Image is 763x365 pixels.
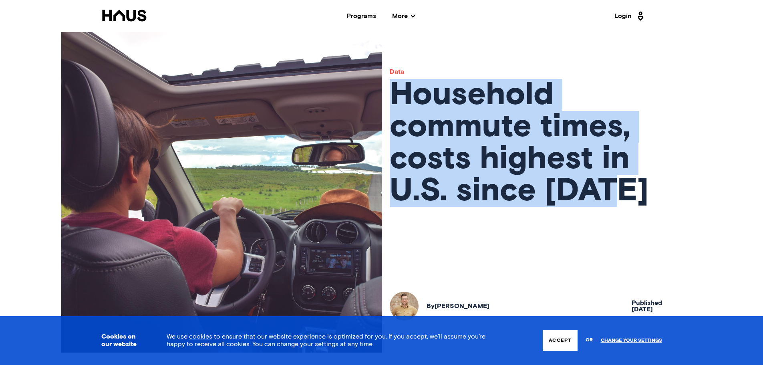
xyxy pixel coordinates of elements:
button: Accept [543,330,577,351]
a: Data [390,69,404,75]
h1: Household commute times, costs highest in U.S. since [DATE] [390,79,694,207]
a: cookies [189,333,212,340]
span: or [586,333,593,347]
span: Published [632,300,662,306]
a: Login [614,10,646,22]
span: We use to ensure that our website experience is optimized for you. If you accept, we’ll assume yo... [167,333,485,347]
span: [DATE] [632,306,662,313]
div: By [PERSON_NAME] [427,303,489,309]
img: Ralph McLaughlin [390,292,419,321]
a: Change your settings [601,338,662,343]
a: Programs [346,13,376,19]
span: More [392,13,415,19]
h3: Cookies on our website [101,333,147,348]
